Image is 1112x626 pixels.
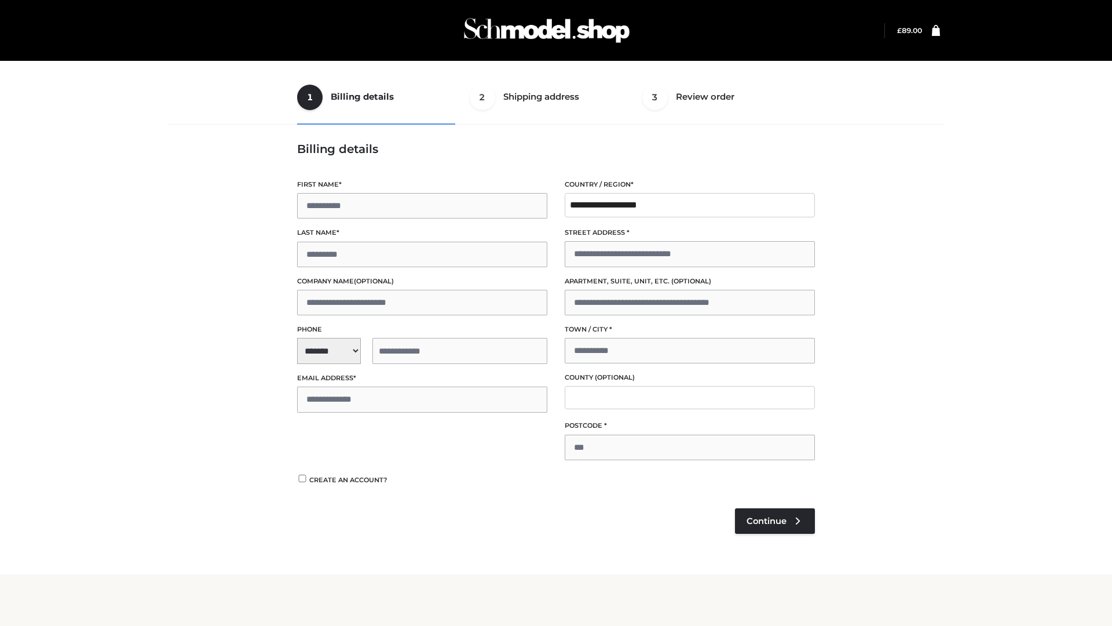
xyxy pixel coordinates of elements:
[297,373,547,384] label: Email address
[297,179,547,190] label: First name
[565,420,815,431] label: Postcode
[297,227,547,238] label: Last name
[297,276,547,287] label: Company name
[565,276,815,287] label: Apartment, suite, unit, etc.
[897,26,922,35] a: £89.00
[747,516,787,526] span: Continue
[565,372,815,383] label: County
[897,26,922,35] bdi: 89.00
[297,324,547,335] label: Phone
[595,373,635,381] span: (optional)
[297,475,308,482] input: Create an account?
[735,508,815,534] a: Continue
[897,26,902,35] span: £
[565,227,815,238] label: Street address
[565,324,815,335] label: Town / City
[565,179,815,190] label: Country / Region
[297,142,815,156] h3: Billing details
[671,277,711,285] span: (optional)
[460,8,634,53] img: Schmodel Admin 964
[354,277,394,285] span: (optional)
[309,476,387,484] span: Create an account?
